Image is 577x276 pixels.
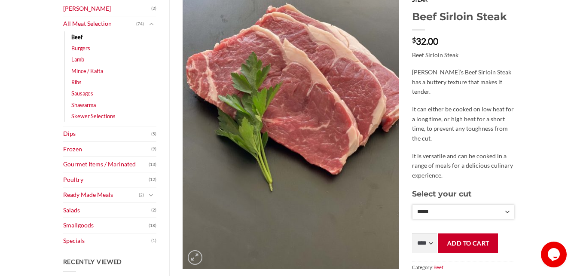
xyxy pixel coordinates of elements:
[71,110,116,122] a: Skewer Selections
[71,43,90,54] a: Burgers
[412,36,438,46] bdi: 32.00
[151,143,156,156] span: (9)
[63,126,152,141] a: Dips
[136,18,144,31] span: (74)
[63,203,152,218] a: Salads
[63,218,149,233] a: Smallgoods
[412,50,514,60] p: Beef Sirloin Steak
[412,37,416,43] span: $
[71,99,96,110] a: Shawarma
[63,142,152,157] a: Frozen
[151,204,156,217] span: (2)
[139,189,144,202] span: (2)
[63,258,122,265] span: Recently Viewed
[149,173,156,186] span: (12)
[149,158,156,171] span: (13)
[412,188,514,200] h3: Select your cut
[412,10,514,23] h1: Beef Sirloin Steak
[188,250,202,265] a: Zoom
[412,151,514,181] p: It is versatile and can be cooked in a range of meals for a delicious culinary experience.
[71,65,103,77] a: Mince / Kafta
[146,19,156,29] button: Toggle
[63,172,149,187] a: Poultry
[71,54,84,65] a: Lamb
[149,219,156,232] span: (18)
[438,233,498,253] button: Add to cart
[71,77,82,88] a: Ribs
[412,67,514,97] p: [PERSON_NAME]’s Beef Sirloin Steak has a buttery texture that makes it tender.
[63,233,152,248] a: Specials
[63,16,137,31] a: All Meat Selection
[63,187,139,202] a: Ready Made Meals
[151,2,156,15] span: (2)
[71,88,93,99] a: Sausages
[63,1,152,16] a: [PERSON_NAME]
[412,104,514,143] p: It can either be cooked on low heat for a long time, or high heat for a short time, to prevent an...
[146,190,156,200] button: Toggle
[151,234,156,247] span: (1)
[541,242,568,267] iframe: chat widget
[151,128,156,141] span: (5)
[71,31,82,43] a: Beef
[412,261,514,273] span: Category:
[434,264,443,270] a: Beef
[63,157,149,172] a: Gourmet Items / Marinated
